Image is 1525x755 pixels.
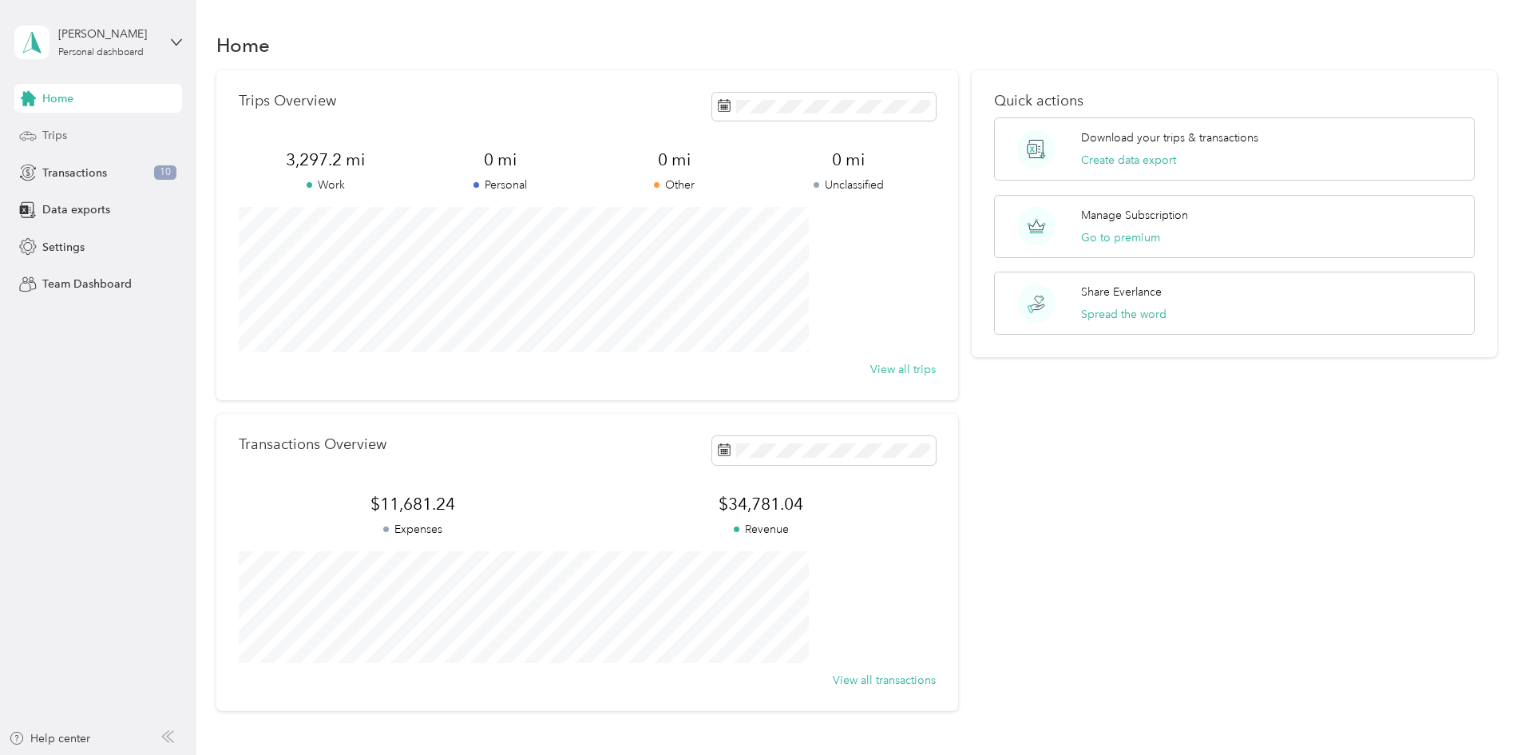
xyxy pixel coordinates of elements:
span: Data exports [42,201,110,218]
p: Share Everlance [1081,284,1162,300]
p: Work [239,177,413,193]
p: Expenses [239,521,587,538]
button: View all trips [870,361,936,378]
button: View all transactions [833,672,936,689]
span: 0 mi [413,149,587,171]
p: Manage Subscription [1081,207,1188,224]
p: Trips Overview [239,93,336,109]
span: $11,681.24 [239,493,587,515]
span: Transactions [42,165,107,181]
p: Quick actions [994,93,1475,109]
span: Team Dashboard [42,276,132,292]
div: [PERSON_NAME] [58,26,158,42]
p: Other [587,177,761,193]
span: 3,297.2 mi [239,149,413,171]
span: Trips [42,127,67,144]
button: Help center [9,730,90,747]
p: Transactions Overview [239,436,386,453]
button: Spread the word [1081,306,1167,323]
p: Personal [413,177,587,193]
span: $34,781.04 [587,493,935,515]
iframe: Everlance-gr Chat Button Frame [1436,666,1525,755]
p: Download your trips & transactions [1081,129,1258,146]
span: Settings [42,239,85,256]
p: Unclassified [761,177,935,193]
h1: Home [216,37,270,54]
span: Home [42,90,73,107]
span: 10 [154,165,176,180]
button: Create data export [1081,152,1176,169]
span: 0 mi [587,149,761,171]
p: Revenue [587,521,935,538]
span: 0 mi [761,149,935,171]
div: Personal dashboard [58,48,144,58]
button: Go to premium [1081,229,1160,246]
